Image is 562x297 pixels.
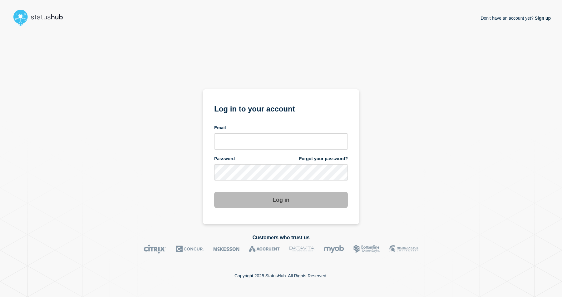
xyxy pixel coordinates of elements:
img: myob logo [324,245,344,254]
button: Log in [214,192,348,208]
input: email input [214,133,348,150]
img: MSU logo [389,245,418,254]
input: password input [214,164,348,181]
h1: Log in to your account [214,102,348,114]
p: Don't have an account yet? [481,11,551,26]
img: Bottomline logo [353,245,380,254]
img: Citrix logo [144,245,166,254]
a: Forgot your password? [299,156,348,162]
img: Concur logo [176,245,204,254]
img: McKesson logo [213,245,239,254]
img: Accruent logo [249,245,280,254]
img: StatusHub logo [11,7,71,27]
p: Copyright 2025 StatusHub. All Rights Reserved. [234,273,328,278]
img: DataVita logo [289,245,314,254]
span: Password [214,156,235,162]
h2: Customers who trust us [11,235,551,240]
span: Email [214,125,226,131]
a: Sign up [534,16,551,21]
